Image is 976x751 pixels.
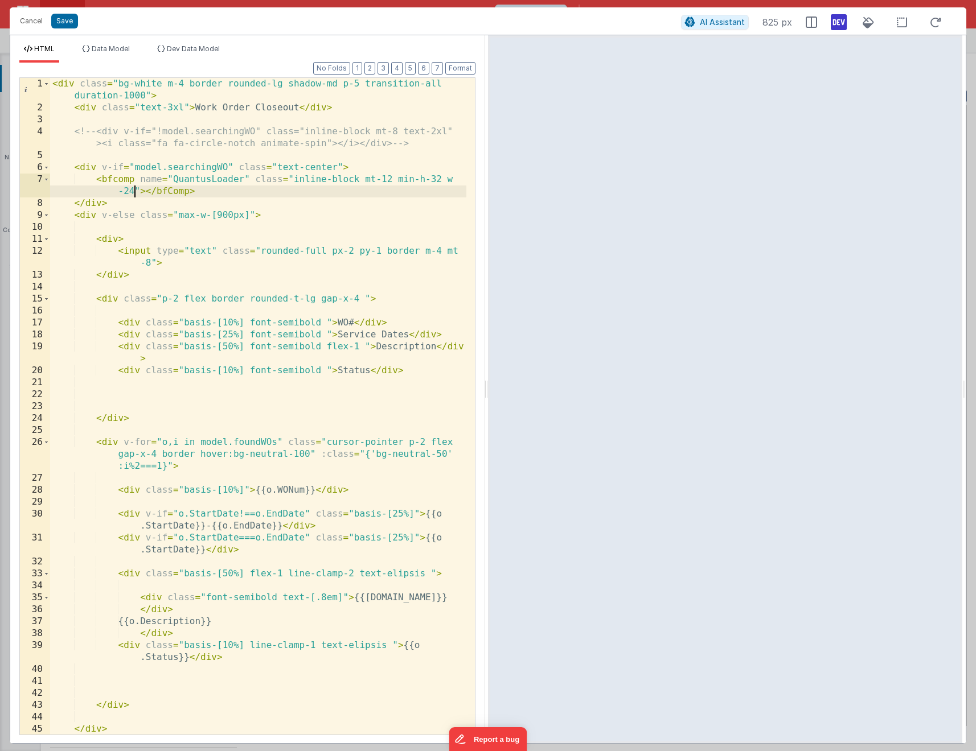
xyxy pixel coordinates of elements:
[20,365,50,377] div: 20
[20,174,50,197] div: 7
[20,436,50,472] div: 26
[405,62,416,75] button: 5
[34,44,55,53] span: HTML
[20,639,50,663] div: 39
[51,14,78,28] button: Save
[20,245,50,269] div: 12
[378,62,389,75] button: 3
[20,401,50,412] div: 23
[762,15,792,29] span: 825 px
[20,711,50,723] div: 44
[20,114,50,126] div: 3
[352,62,362,75] button: 1
[445,62,475,75] button: Format
[20,221,50,233] div: 10
[20,269,50,281] div: 13
[681,15,749,30] button: AI Assistant
[20,687,50,699] div: 42
[391,62,403,75] button: 4
[20,532,50,556] div: 31
[313,62,350,75] button: No Folds
[20,616,50,628] div: 37
[364,62,375,75] button: 2
[700,17,745,27] span: AI Assistant
[20,663,50,675] div: 40
[20,628,50,639] div: 38
[20,675,50,687] div: 41
[20,377,50,389] div: 21
[92,44,130,53] span: Data Model
[20,604,50,616] div: 36
[449,727,527,751] iframe: Marker.io feedback button
[20,305,50,317] div: 16
[20,329,50,341] div: 18
[20,699,50,711] div: 43
[20,209,50,221] div: 9
[20,568,50,580] div: 33
[14,13,48,29] button: Cancel
[20,281,50,293] div: 14
[20,150,50,162] div: 5
[20,723,50,735] div: 45
[20,508,50,532] div: 30
[20,126,50,150] div: 4
[20,317,50,329] div: 17
[20,472,50,484] div: 27
[432,62,443,75] button: 7
[20,412,50,424] div: 24
[20,389,50,401] div: 22
[20,233,50,245] div: 11
[20,580,50,592] div: 34
[20,556,50,568] div: 32
[20,484,50,496] div: 28
[20,78,50,102] div: 1
[20,592,50,604] div: 35
[20,293,50,305] div: 15
[20,197,50,209] div: 8
[20,341,50,365] div: 19
[20,496,50,508] div: 29
[20,424,50,436] div: 25
[418,62,429,75] button: 6
[20,162,50,174] div: 6
[167,44,220,53] span: Dev Data Model
[20,102,50,114] div: 2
